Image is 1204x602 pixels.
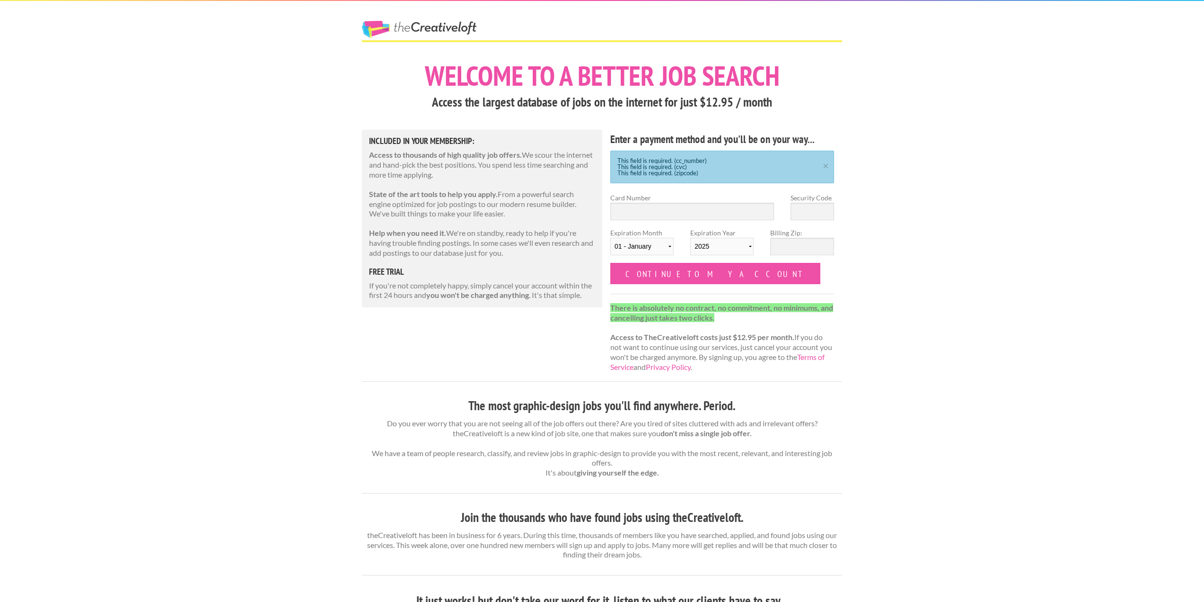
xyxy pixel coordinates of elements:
div: This field is required. (cc_number) This field is required. (cvc) This field is required. (zipcode) [610,151,834,183]
h4: Enter a payment method and you'll be on your way... [610,132,834,147]
strong: you won't be charged anything [426,290,529,299]
strong: State of the art tools to help you apply. [369,189,498,198]
a: Terms of Service [610,352,825,371]
label: Card Number [610,193,774,203]
h3: Access the largest database of jobs on the internet for just $12.95 / month [362,93,842,111]
h3: The most graphic-design jobs you'll find anywhere. Period. [362,397,842,415]
label: Expiration Year [690,228,754,263]
input: Continue to my account [610,263,820,284]
h5: Included in Your Membership: [369,137,595,145]
strong: There is absolutely no contract, no commitment, no minimums, and cancelling just takes two clicks. [610,303,833,322]
label: Security Code [791,193,834,203]
strong: Help when you need it. [369,228,446,237]
strong: giving yourself the edge. [577,468,659,477]
p: If you're not completely happy, simply cancel your account within the first 24 hours and . It's t... [369,281,595,301]
p: We're on standby, ready to help if you're having trouble finding postings. In some cases we'll ev... [369,228,595,258]
strong: Access to TheCreativeloft costs just $12.95 per month. [610,332,794,341]
a: The Creative Loft [362,21,476,38]
p: Do you ever worry that you are not seeing all of the job offers out there? Are you tired of sites... [362,419,842,478]
label: Billing Zip: [770,228,834,238]
p: From a powerful search engine optimized for job postings to our modern resume builder. We've buil... [369,189,595,219]
p: If you do not want to continue using our services, just cancel your account you won't be charged ... [610,303,834,372]
h1: Welcome to a better job search [362,62,842,90]
a: Privacy Policy [646,362,691,371]
strong: Access to thousands of high quality job offers. [369,150,522,159]
h5: free trial [369,268,595,276]
a: × [820,162,832,168]
p: theCreativeloft has been in business for 6 years. During this time, thousands of members like you... [362,530,842,560]
strong: don't miss a single job offer. [660,429,752,438]
select: Expiration Year [690,238,754,255]
p: We scour the internet and hand-pick the best positions. You spend less time searching and more ti... [369,150,595,180]
h3: Join the thousands who have found jobs using theCreativeloft. [362,509,842,527]
select: Expiration Month [610,238,674,255]
label: Expiration Month [610,228,674,263]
